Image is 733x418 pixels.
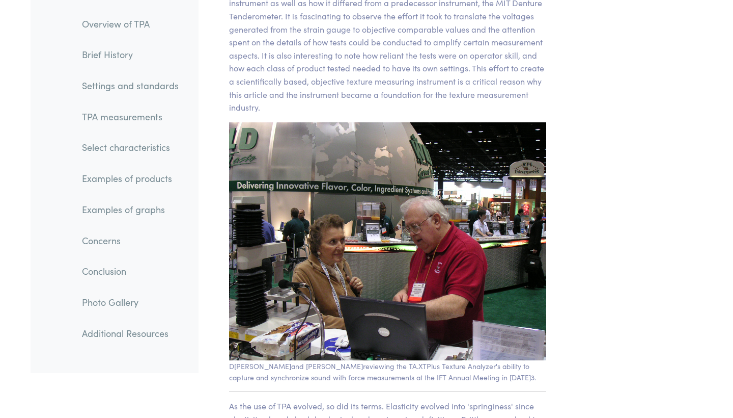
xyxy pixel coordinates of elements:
[74,198,187,221] a: Examples of graphs
[74,291,187,314] a: Photo Gallery
[74,260,187,283] a: Conclusion
[74,43,187,67] a: Brief History
[74,136,187,160] a: Select characteristics
[229,122,546,360] img: tpa_boine_and_alina_at_ift2003.jpg
[74,229,187,252] a: Concerns
[74,74,187,97] a: Settings and standards
[74,12,187,36] a: Overview of TPA
[74,322,187,345] a: Additional Resources
[74,105,187,128] a: TPA measurements
[229,360,546,383] p: D[PERSON_NAME]and [PERSON_NAME]reviewing the TA.XTPlus Texture Analyzer's ability to capture and ...
[74,167,187,191] a: Examples of products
